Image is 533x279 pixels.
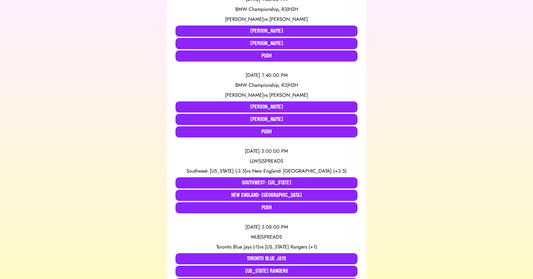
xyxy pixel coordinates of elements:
[175,167,358,175] div: vs
[175,202,358,213] button: Push
[175,233,358,241] div: MLB | SPREADS
[175,81,358,89] div: BMW Championship, R3 | H2H
[216,243,259,250] span: Toronto Blue Jays (-1)
[225,16,264,23] span: [PERSON_NAME]
[269,16,308,23] span: [PERSON_NAME]
[175,50,358,62] button: Push
[175,147,358,155] div: [DATE] 3:00:00 PM
[175,114,358,125] button: [PERSON_NAME]
[175,91,358,99] div: vs
[175,157,358,165] div: LLWS | SPREADS
[175,190,358,201] button: New England- [GEOGRAPHIC_DATA]
[175,72,358,79] div: [DATE] 1:40:00 PM
[265,243,317,250] span: [US_STATE] Rangers (+1)
[175,101,358,113] button: [PERSON_NAME]
[186,167,247,174] span: Southwest- [US_STATE] (-3.5)
[175,243,358,251] div: vs
[175,126,358,137] button: Push
[175,223,358,231] div: [DATE] 3:08:00 PM
[175,177,358,188] button: Southwest- [US_STATE]
[175,6,358,13] div: BMW Championship, R3 | H2H
[175,16,358,23] div: vs
[175,26,358,37] button: [PERSON_NAME]
[269,91,308,99] span: [PERSON_NAME]
[175,253,358,264] button: Toronto Blue Jays
[225,91,264,99] span: [PERSON_NAME]
[175,38,358,49] button: [PERSON_NAME]
[175,266,358,277] button: [US_STATE] Rangers
[252,167,347,174] span: New England- [GEOGRAPHIC_DATA] (+3.5)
